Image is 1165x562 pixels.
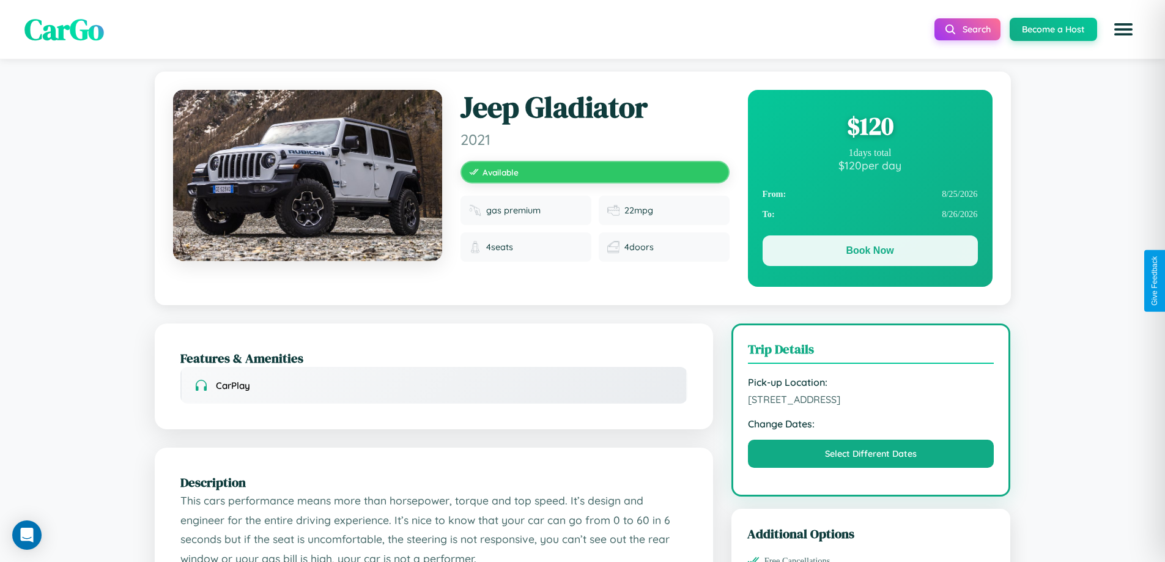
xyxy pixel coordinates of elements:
button: Search [934,18,1000,40]
div: 8 / 25 / 2026 [763,184,978,204]
span: 2021 [460,130,730,149]
img: Doors [607,241,619,253]
span: CarGo [24,9,104,50]
span: 22 mpg [624,205,653,216]
span: Available [483,167,519,177]
h2: Features & Amenities [180,349,687,367]
button: Book Now [763,235,978,266]
span: gas premium [486,205,541,216]
strong: From: [763,189,786,199]
h3: Additional Options [747,525,995,542]
div: Give Feedback [1150,256,1159,306]
h2: Description [180,473,687,491]
strong: Change Dates: [748,418,994,430]
strong: To: [763,209,775,220]
span: CarPlay [216,380,250,391]
span: 4 seats [486,242,513,253]
img: Jeep Gladiator 2021 [173,90,442,261]
div: 1 days total [763,147,978,158]
button: Become a Host [1010,18,1097,41]
div: $ 120 per day [763,158,978,172]
img: Seats [469,241,481,253]
span: Search [963,24,991,35]
span: [STREET_ADDRESS] [748,393,994,405]
span: 4 doors [624,242,654,253]
strong: Pick-up Location: [748,376,994,388]
img: Fuel type [469,204,481,216]
h3: Trip Details [748,340,994,364]
button: Open menu [1106,12,1141,46]
div: $ 120 [763,109,978,142]
div: Open Intercom Messenger [12,520,42,550]
h1: Jeep Gladiator [460,90,730,125]
img: Fuel efficiency [607,204,619,216]
div: 8 / 26 / 2026 [763,204,978,224]
button: Select Different Dates [748,440,994,468]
